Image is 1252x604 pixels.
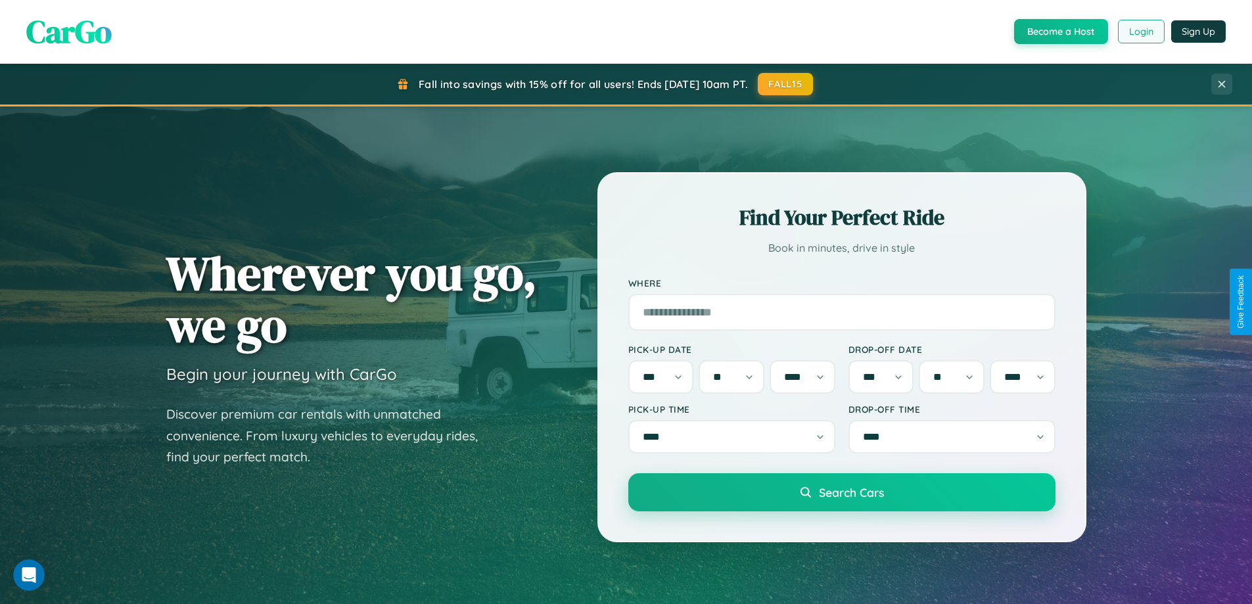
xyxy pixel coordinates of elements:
label: Drop-off Date [848,344,1055,355]
button: FALL15 [758,73,813,95]
button: Search Cars [628,473,1055,511]
iframe: Intercom live chat [13,559,45,591]
span: Search Cars [819,485,884,499]
h3: Begin your journey with CarGo [166,364,397,384]
p: Discover premium car rentals with unmatched convenience. From luxury vehicles to everyday rides, ... [166,404,495,468]
button: Login [1118,20,1165,43]
div: Give Feedback [1236,275,1245,329]
label: Drop-off Time [848,404,1055,415]
p: Book in minutes, drive in style [628,239,1055,258]
button: Sign Up [1171,20,1226,43]
label: Where [628,277,1055,289]
span: Fall into savings with 15% off for all users! Ends [DATE] 10am PT. [419,78,748,91]
label: Pick-up Date [628,344,835,355]
h2: Find Your Perfect Ride [628,203,1055,232]
h1: Wherever you go, we go [166,247,537,351]
label: Pick-up Time [628,404,835,415]
button: Become a Host [1014,19,1108,44]
span: CarGo [26,10,112,53]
